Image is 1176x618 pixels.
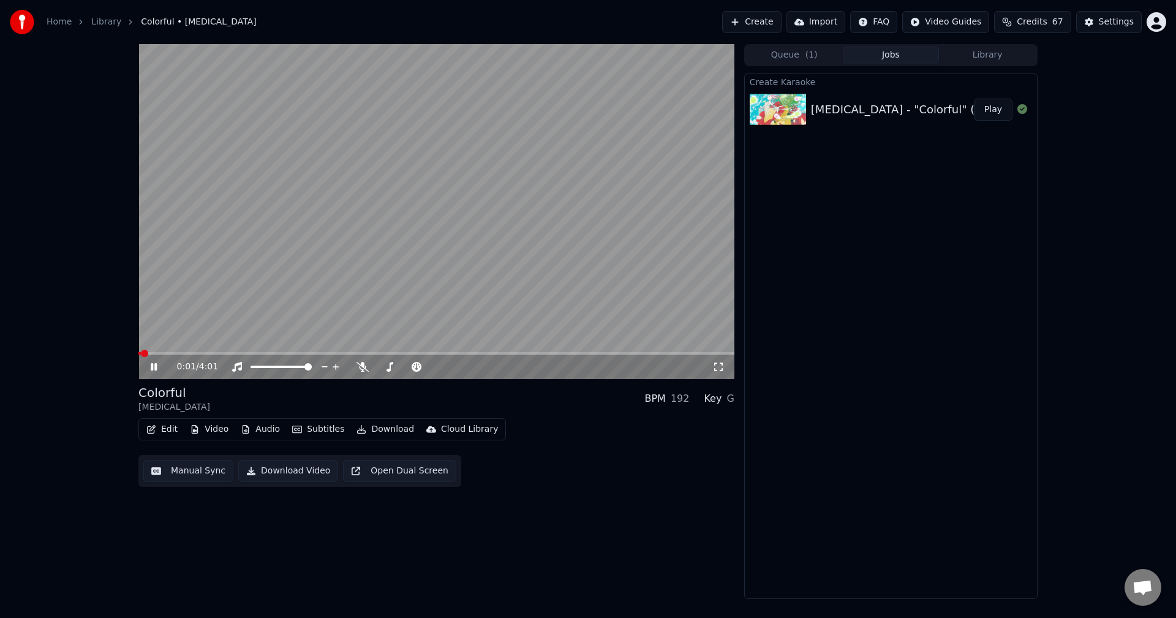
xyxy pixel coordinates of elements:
[47,16,72,28] a: Home
[902,11,989,33] button: Video Guides
[850,11,897,33] button: FAQ
[1052,16,1063,28] span: 67
[141,421,183,438] button: Edit
[138,401,210,413] div: [MEDICAL_DATA]
[47,16,257,28] nav: breadcrumb
[138,384,210,401] div: Colorful
[238,460,338,482] button: Download Video
[939,47,1036,64] button: Library
[805,49,818,61] span: ( 1 )
[177,361,196,373] span: 0:01
[199,361,218,373] span: 4:01
[143,460,233,482] button: Manual Sync
[811,101,1023,118] div: [MEDICAL_DATA] - "Colorful" (Karaoke)
[185,421,233,438] button: Video
[994,11,1071,33] button: Credits67
[441,423,498,435] div: Cloud Library
[843,47,940,64] button: Jobs
[1125,569,1161,606] a: Open chat
[287,421,349,438] button: Subtitles
[974,99,1012,121] button: Play
[1076,11,1142,33] button: Settings
[141,16,256,28] span: Colorful • [MEDICAL_DATA]
[745,74,1037,89] div: Create Karaoke
[704,391,722,406] div: Key
[10,10,34,34] img: youka
[91,16,121,28] a: Library
[1017,16,1047,28] span: Credits
[746,47,843,64] button: Queue
[786,11,845,33] button: Import
[722,11,782,33] button: Create
[726,391,734,406] div: G
[671,391,690,406] div: 192
[236,421,285,438] button: Audio
[1099,16,1134,28] div: Settings
[644,391,665,406] div: BPM
[177,361,206,373] div: /
[352,421,419,438] button: Download
[343,460,456,482] button: Open Dual Screen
